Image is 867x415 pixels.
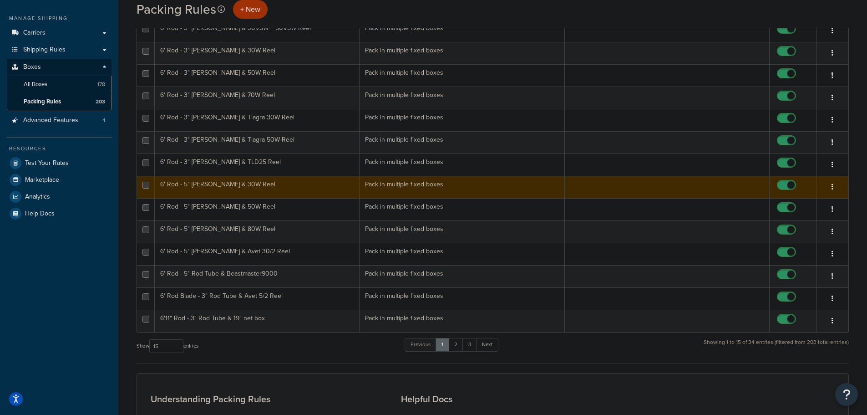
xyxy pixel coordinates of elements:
span: Marketplace [25,176,59,184]
td: 6' Rod - 3" [PERSON_NAME] & 50W Reel [155,64,360,87]
div: v 4.0.25 [25,15,45,22]
span: Packing Rules [24,98,61,106]
td: 6'11" Rod - 3" Rod Tube & 19" net box [155,310,360,332]
img: tab_domain_overview_orange.svg [26,53,34,60]
a: Analytics [7,189,112,205]
span: Carriers [23,29,46,37]
a: 1 [436,338,449,352]
span: Boxes [23,63,41,71]
span: Help Docs [25,210,55,218]
a: Marketplace [7,172,112,188]
td: 6' Rod - 5" [PERSON_NAME] & 80W Reel [155,220,360,243]
a: Help Docs [7,205,112,222]
td: Pack in multiple fixed boxes [360,109,564,131]
h3: Understanding Packing Rules [151,394,378,404]
div: Resources [7,145,112,153]
td: 6' Rod - 5" Rod Tube & Beastmaster9000 [155,265,360,287]
select: Showentries [149,339,183,353]
button: Open Resource Center [835,383,858,406]
a: Packing Rules 203 [7,93,112,110]
span: 4 [102,117,106,124]
li: All Boxes [7,76,112,93]
h3: Helpful Docs [401,394,619,404]
a: Test Your Rates [7,155,112,171]
img: website_grey.svg [15,24,22,31]
td: 6' Rod - 3" [PERSON_NAME] & 70W Reel [155,87,360,109]
img: tab_keywords_by_traffic_grey.svg [92,53,99,60]
div: Domain Overview [36,54,81,60]
div: Keywords by Traffic [102,54,150,60]
td: Pack in multiple fixed boxes [360,243,564,265]
span: 203 [96,98,105,106]
td: 6' Rod - 5" [PERSON_NAME] & 30W Reel [155,176,360,198]
span: Advanced Features [23,117,78,124]
a: All Boxes 178 [7,76,112,93]
li: Packing Rules [7,93,112,110]
a: 3 [462,338,477,352]
div: Domain: [DOMAIN_NAME] [24,24,100,31]
div: Manage Shipping [7,15,112,22]
td: 6' Rod - 3" [PERSON_NAME] & 30VSW + 50VSW Reel [155,20,360,42]
td: 6' Rod - 3" [PERSON_NAME] & TLD25 Reel [155,154,360,176]
span: All Boxes [24,81,47,88]
td: Pack in multiple fixed boxes [360,176,564,198]
span: Analytics [25,193,50,201]
div: Showing 1 to 15 of 34 entries (filtered from 203 total entries) [704,337,849,357]
span: + New [240,4,260,15]
td: Pack in multiple fixed boxes [360,310,564,332]
td: 6' Rod - 3" [PERSON_NAME] & Tiagra 50W Reel [155,131,360,154]
td: Pack in multiple fixed boxes [360,220,564,243]
h1: Packing Rules [137,0,216,18]
a: Previous [405,338,436,352]
td: Pack in multiple fixed boxes [360,42,564,64]
td: Pack in multiple fixed boxes [360,265,564,287]
td: Pack in multiple fixed boxes [360,87,564,109]
a: Boxes [7,59,112,76]
li: Boxes [7,59,112,111]
a: Shipping Rules [7,41,112,58]
td: 6' Rod - 3" [PERSON_NAME] & 30W Reel [155,42,360,64]
li: Advanced Features [7,112,112,129]
td: Pack in multiple fixed boxes [360,198,564,220]
span: Test Your Rates [25,159,69,167]
td: 6' Rod - 3" [PERSON_NAME] & Tiagra 30W Reel [155,109,360,131]
a: Next [476,338,498,352]
td: Pack in multiple fixed boxes [360,154,564,176]
td: 6' Rod - 5" [PERSON_NAME] & Avet 30/2 Reel [155,243,360,265]
td: Pack in multiple fixed boxes [360,131,564,154]
img: logo_orange.svg [15,15,22,22]
td: 6' Rod Blade - 3" Rod Tube & Avet 5/2 Reel [155,287,360,310]
label: Show entries [137,339,198,353]
td: 6' Rod - 5" [PERSON_NAME] & 50W Reel [155,198,360,220]
a: Advanced Features 4 [7,112,112,129]
td: Pack in multiple fixed boxes [360,287,564,310]
span: Shipping Rules [23,46,66,54]
a: Carriers [7,25,112,41]
span: 178 [97,81,105,88]
a: 2 [448,338,463,352]
td: Pack in multiple fixed boxes [360,64,564,87]
td: Pack in multiple fixed boxes [360,20,564,42]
